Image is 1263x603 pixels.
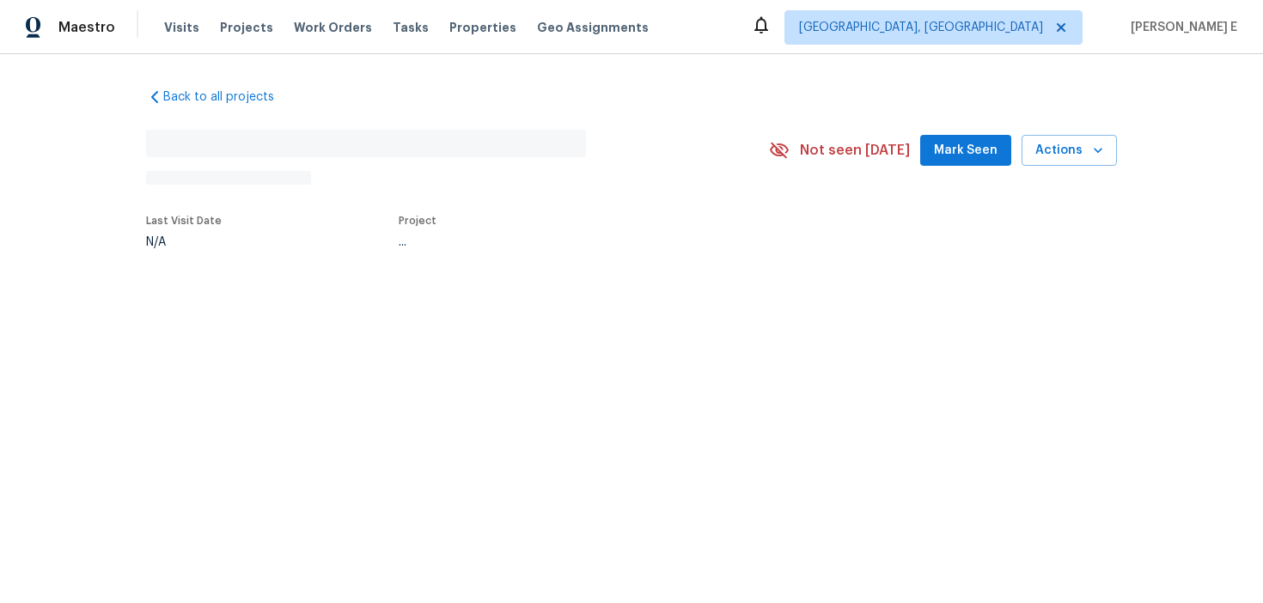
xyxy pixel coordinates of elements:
span: Not seen [DATE] [800,142,910,159]
button: Actions [1022,135,1117,167]
span: Last Visit Date [146,216,222,226]
span: [PERSON_NAME] E [1124,19,1237,36]
span: Actions [1035,140,1103,161]
span: Mark Seen [934,140,998,161]
span: Visits [164,19,199,36]
span: Properties [449,19,516,36]
span: Project [399,216,436,226]
div: ... [399,236,729,248]
button: Mark Seen [920,135,1011,167]
span: Work Orders [294,19,372,36]
span: [GEOGRAPHIC_DATA], [GEOGRAPHIC_DATA] [799,19,1043,36]
span: Projects [220,19,273,36]
span: Geo Assignments [537,19,649,36]
span: Tasks [393,21,429,33]
a: Back to all projects [146,88,311,106]
div: N/A [146,236,222,248]
span: Maestro [58,19,115,36]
